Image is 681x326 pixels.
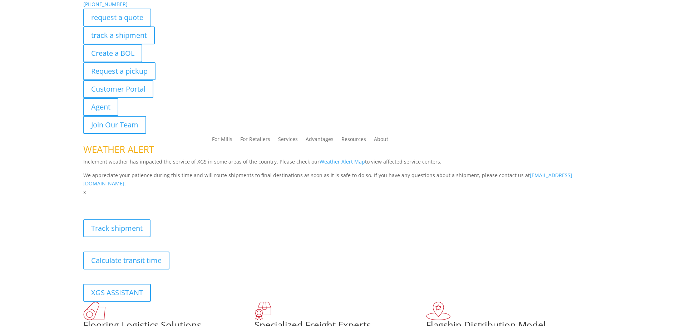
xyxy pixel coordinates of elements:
p: Inclement weather has impacted the service of XGS in some areas of the country. Please check our ... [83,157,598,171]
p: x [83,188,598,196]
a: Customer Portal [83,80,153,98]
a: For Retailers [240,137,270,145]
a: request a quote [83,9,151,26]
a: For Mills [212,137,232,145]
a: Calculate transit time [83,252,169,269]
a: Resources [341,137,366,145]
b: Visibility, transparency, and control for your entire supply chain. [83,198,243,204]
a: XGS ASSISTANT [83,284,151,302]
a: Create a BOL [83,44,142,62]
span: WEATHER ALERT [83,143,154,156]
a: Join Our Team [83,116,146,134]
a: About [374,137,388,145]
img: xgs-icon-total-supply-chain-intelligence-red [83,302,105,320]
img: xgs-icon-focused-on-flooring-red [255,302,271,320]
a: Agent [83,98,118,116]
a: [PHONE_NUMBER] [83,1,128,8]
img: xgs-icon-flagship-distribution-model-red [426,302,451,320]
a: track a shipment [83,26,155,44]
a: Track shipment [83,219,150,237]
a: Advantages [306,137,334,145]
a: Weather Alert Map [320,158,365,165]
a: Request a pickup [83,62,156,80]
p: We appreciate your patience during this time and will route shipments to final destinations as so... [83,171,598,188]
a: Services [278,137,298,145]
